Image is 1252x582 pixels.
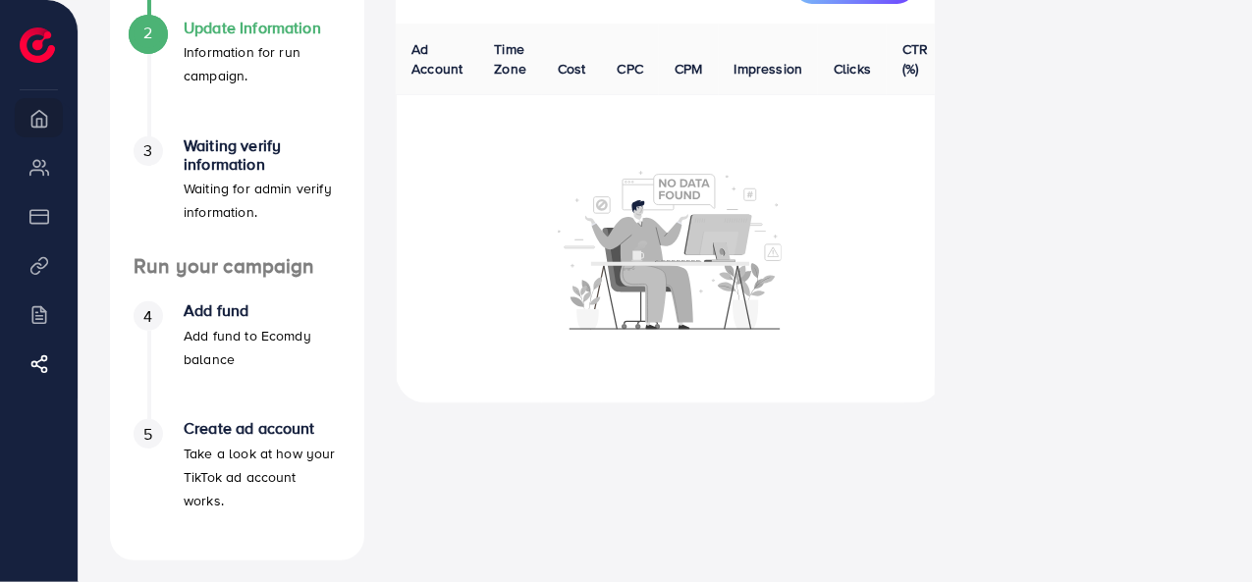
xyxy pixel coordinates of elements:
li: Waiting verify information [110,136,364,254]
p: Add fund to Ecomdy balance [184,324,341,371]
span: Clicks [834,59,871,79]
p: Take a look at how your TikTok ad account works. [184,442,341,512]
span: CPM [675,59,702,79]
h4: Add fund [184,301,341,320]
img: logo [20,27,55,63]
span: CTR (%) [902,39,928,79]
li: Add fund [110,301,364,419]
span: 4 [143,305,152,328]
span: 5 [143,423,152,446]
span: Impression [735,59,803,79]
h4: Run your campaign [110,254,364,279]
p: Waiting for admin verify information. [184,177,341,224]
h4: Create ad account [184,419,341,438]
span: 2 [143,22,152,44]
span: 3 [143,139,152,162]
span: CPC [618,59,643,79]
li: Update Information [110,19,364,136]
span: Time Zone [494,39,526,79]
h4: Waiting verify information [184,136,341,174]
h4: Update Information [184,19,341,37]
span: Ad Account [411,39,463,79]
p: Information for run campaign. [184,40,341,87]
span: Cost [558,59,586,79]
li: Create ad account [110,419,364,537]
img: No account [558,169,782,330]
